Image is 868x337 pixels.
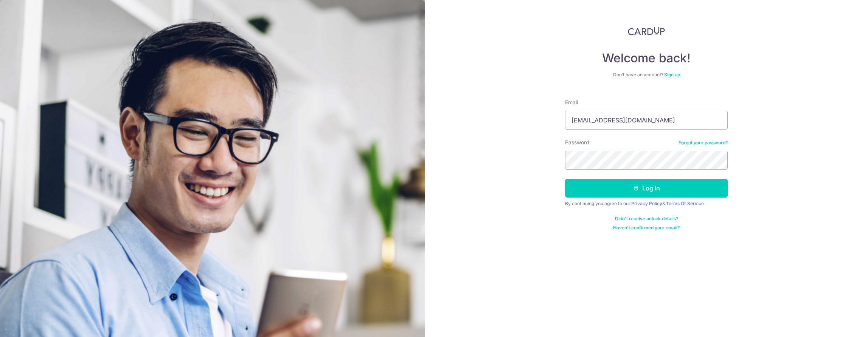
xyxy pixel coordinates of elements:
[664,72,680,77] a: Sign up
[565,201,728,207] div: By continuing you agree to our &
[615,216,678,222] a: Didn't receive unlock details?
[565,51,728,66] h4: Welcome back!
[565,111,728,130] input: Enter your Email
[565,179,728,198] button: Log in
[628,26,665,36] img: CardUp Logo
[565,139,589,146] label: Password
[679,140,728,146] a: Forgot your password?
[613,225,680,231] a: Haven't confirmed your email?
[666,201,704,206] a: Terms Of Service
[565,99,578,106] label: Email
[565,72,728,78] div: Don’t have an account?
[631,201,662,206] a: Privacy Policy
